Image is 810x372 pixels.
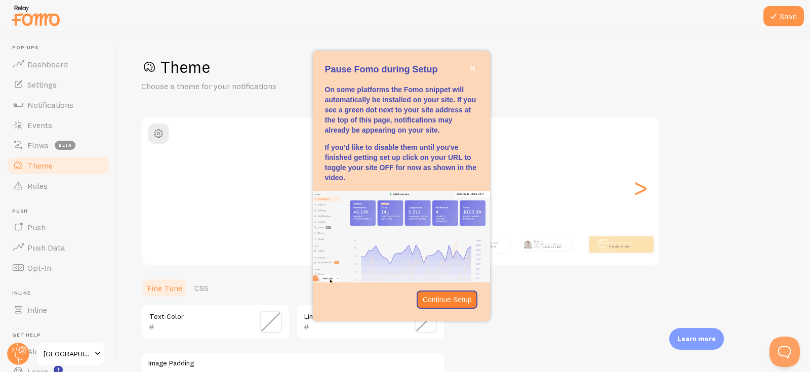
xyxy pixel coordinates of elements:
[544,245,561,249] a: Metallica t-shirt
[27,305,47,315] span: Inline
[6,115,110,135] a: Events
[12,332,110,339] span: Get Help
[6,341,110,361] a: Alerts
[12,45,110,51] span: Pop-ups
[462,249,504,251] small: about 4 minutes ago
[325,85,478,135] p: On some platforms the Fomo snippet will automatically be installed on your site. If you see a gre...
[417,291,478,309] button: Continue Setup
[6,176,110,196] a: Rules
[27,160,53,171] span: Theme
[6,95,110,115] a: Notifications
[6,54,110,74] a: Dashboard
[27,222,46,232] span: Push
[534,240,539,243] strong: Ekin
[313,51,490,320] div: Pause Fomo during Setup
[6,74,110,95] a: Settings
[141,278,188,298] a: Fine Tune
[677,334,716,344] p: Learn more
[609,244,631,249] a: Metallica t-shirt
[669,328,724,350] div: Learn more
[188,278,215,298] a: CSS
[634,151,646,224] div: Next slide
[597,238,637,251] p: from [GEOGRAPHIC_DATA] just bought a
[534,239,568,250] p: from [GEOGRAPHIC_DATA] just bought a
[27,140,49,150] span: Flows
[27,181,48,191] span: Rules
[27,242,65,253] span: Push Data
[55,141,75,150] span: beta
[462,238,505,251] p: from [GEOGRAPHIC_DATA] just bought a
[141,57,786,77] h1: Theme
[44,348,92,360] span: [GEOGRAPHIC_DATA]
[325,142,478,183] p: If you'd like to disable them until you've finished getting set up click on your URL to toggle yo...
[27,263,51,273] span: Opt-In
[6,155,110,176] a: Theme
[27,79,57,90] span: Settings
[6,135,110,155] a: Flows beta
[597,238,603,242] strong: Ekin
[148,359,438,368] label: Image Padding
[474,244,496,249] a: Metallica t-shirt
[142,123,659,139] h2: Classic
[6,237,110,258] a: Push Data
[597,249,636,251] small: about 4 minutes ago
[6,300,110,320] a: Inline
[423,295,472,305] p: Continue Setup
[27,120,52,130] span: Events
[27,100,73,110] span: Notifications
[12,208,110,215] span: Push
[769,337,800,367] iframe: Help Scout Beacon - Open
[467,63,478,74] button: close,
[27,59,68,69] span: Dashboard
[141,80,384,92] p: Choose a theme for your notifications
[325,63,478,76] p: Pause Fomo during Setup
[12,290,110,297] span: Inline
[523,240,532,249] img: Fomo
[11,3,61,28] img: fomo-relay-logo-orange.svg
[6,217,110,237] a: Push
[36,342,105,366] a: [GEOGRAPHIC_DATA]
[6,258,110,278] a: Opt-In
